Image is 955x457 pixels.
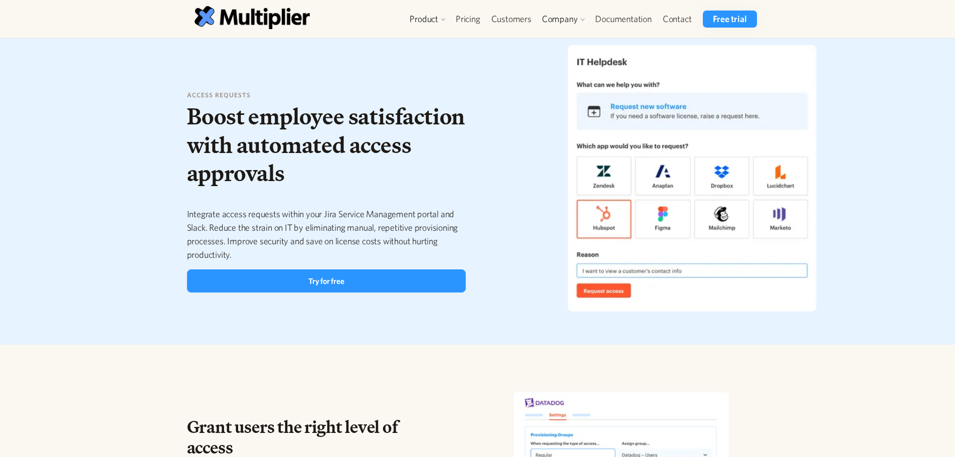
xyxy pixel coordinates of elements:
a: Documentation [590,11,657,28]
h1: Boost employee satisfaction with automated access approvals [187,102,466,187]
a: Try for free [187,269,466,292]
div: Product [405,11,450,28]
img: Desktop and Mobile illustration [531,32,853,325]
a: Contact [657,11,697,28]
a: Free trial [703,11,756,28]
h6: access requests [187,90,466,100]
div: Company [537,11,590,28]
a: Pricing [450,11,486,28]
a: Customers [486,11,537,28]
p: Integrate access requests within your Jira Service Management portal and Slack. Reduce the strain... [187,207,466,261]
div: Company [542,13,578,25]
div: Product [410,13,438,25]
